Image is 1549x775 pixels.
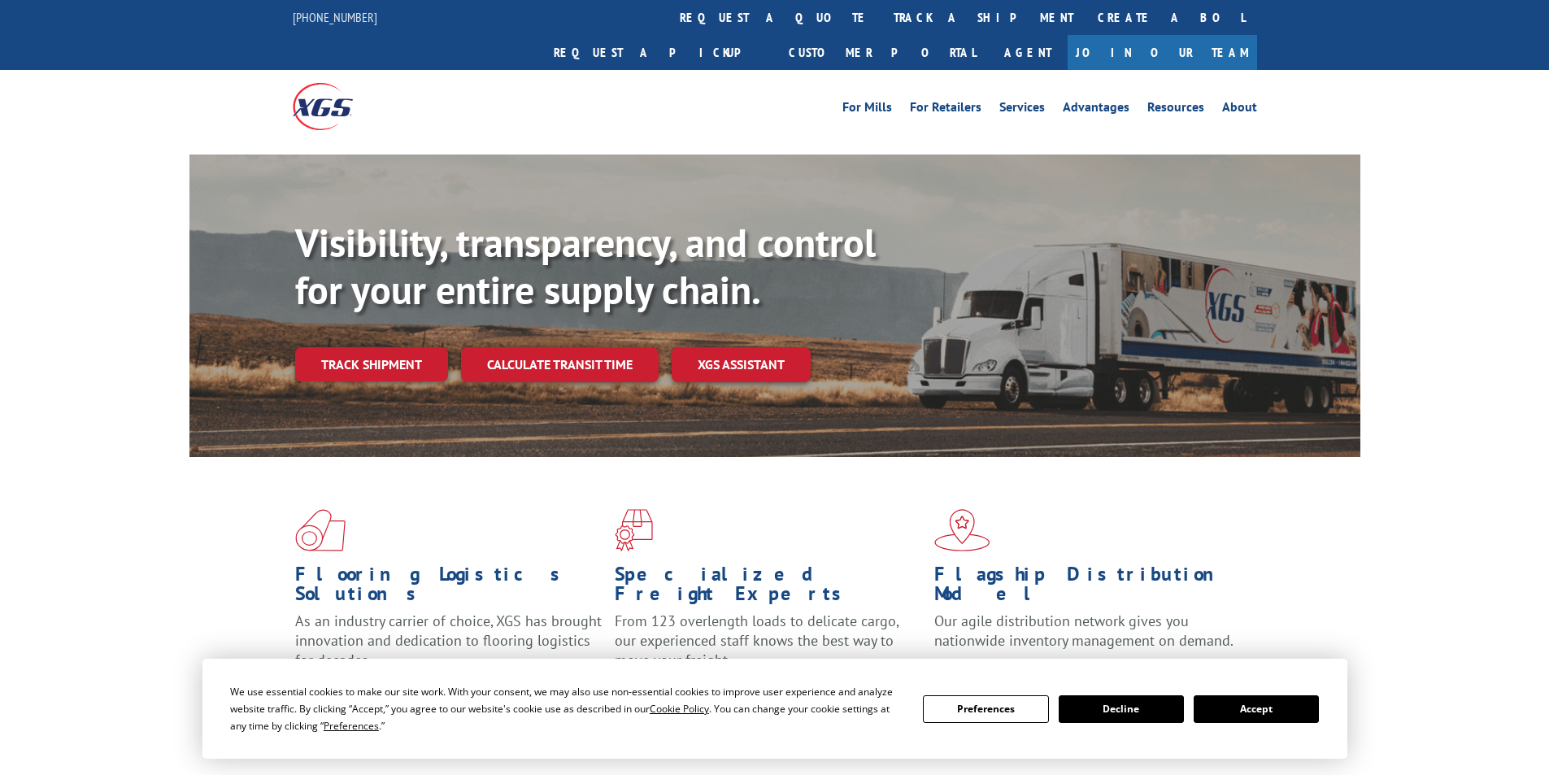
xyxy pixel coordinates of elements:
h1: Flooring Logistics Solutions [295,564,603,612]
img: xgs-icon-total-supply-chain-intelligence-red [295,509,346,551]
a: XGS ASSISTANT [672,347,811,382]
button: Preferences [923,695,1048,723]
h1: Flagship Distribution Model [934,564,1242,612]
h1: Specialized Freight Experts [615,564,922,612]
a: Join Our Team [1068,35,1257,70]
a: About [1222,101,1257,119]
b: Visibility, transparency, and control for your entire supply chain. [295,217,876,315]
a: For Mills [842,101,892,119]
a: Track shipment [295,347,448,381]
a: [PHONE_NUMBER] [293,9,377,25]
span: Our agile distribution network gives you nationwide inventory management on demand. [934,612,1234,650]
span: Cookie Policy [650,702,709,716]
div: We use essential cookies to make our site work. With your consent, we may also use non-essential ... [230,683,903,734]
p: From 123 overlength loads to delicate cargo, our experienced staff knows the best way to move you... [615,612,922,684]
button: Accept [1194,695,1319,723]
a: Advantages [1063,101,1129,119]
a: Customer Portal [777,35,988,70]
div: Cookie Consent Prompt [202,659,1347,759]
a: Agent [988,35,1068,70]
a: For Retailers [910,101,981,119]
a: Resources [1147,101,1204,119]
img: xgs-icon-focused-on-flooring-red [615,509,653,551]
span: Preferences [324,719,379,733]
a: Request a pickup [542,35,777,70]
a: Calculate transit time [461,347,659,382]
span: As an industry carrier of choice, XGS has brought innovation and dedication to flooring logistics... [295,612,602,669]
img: xgs-icon-flagship-distribution-model-red [934,509,990,551]
button: Decline [1059,695,1184,723]
a: Services [999,101,1045,119]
